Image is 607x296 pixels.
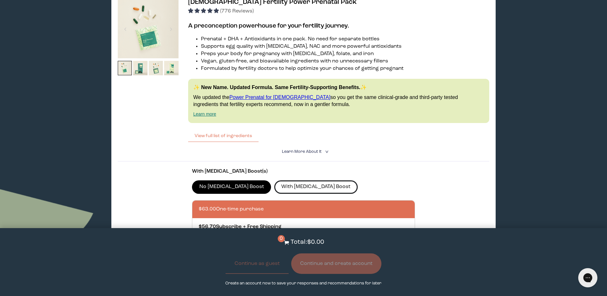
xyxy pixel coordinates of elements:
summary: Learn More About it < [282,149,325,155]
iframe: Gorgias live chat messenger [575,266,601,290]
a: Learn more [193,111,216,117]
label: With [MEDICAL_DATA] Boost [274,180,358,194]
p: Total: $0.00 [291,238,324,247]
a: Power Prenatal for [DEMOGRAPHIC_DATA] [229,95,331,100]
span: Learn More About it [282,150,322,154]
span: 0 [278,235,285,242]
strong: A preconception powerhouse for your fertility journey. [188,23,349,29]
button: Continue and create account [291,253,381,274]
li: Prenatal + DHA + Antioxidants in one pack. No need for separate bottles [201,36,489,43]
li: Supports egg quality with [MEDICAL_DATA], NAC and more powerful antioxidants [201,43,489,50]
label: No [MEDICAL_DATA] Boost [192,180,271,194]
li: Formulated by fertility doctors to help optimize your chances of getting pregnant [201,65,489,72]
img: thumbnail image [164,61,179,75]
i: < [323,150,329,153]
li: Preps your body for pregnancy with [MEDICAL_DATA], folate, and iron [201,50,489,58]
p: We updated the so you get the same clinical-grade and third-party tested ingredients that fertili... [193,94,484,108]
img: thumbnail image [133,61,148,75]
span: (776 Reviews) [220,9,254,14]
button: View full list of ingredients [188,129,259,142]
img: thumbnail image [149,61,163,75]
p: With [MEDICAL_DATA] Boost(s) [192,168,415,175]
strong: ✨ New Name. Updated Formula. Same Fertility-Supporting Benefits.✨ [193,85,367,90]
li: Vegan, gluten-free, and bioavailable ingredients with no unnecessary fillers [201,58,489,65]
p: Create an account now to save your responses and recommendations for later [225,280,381,286]
button: Continue as guest [226,253,289,274]
img: thumbnail image [118,61,132,75]
span: 4.95 stars [188,9,220,14]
